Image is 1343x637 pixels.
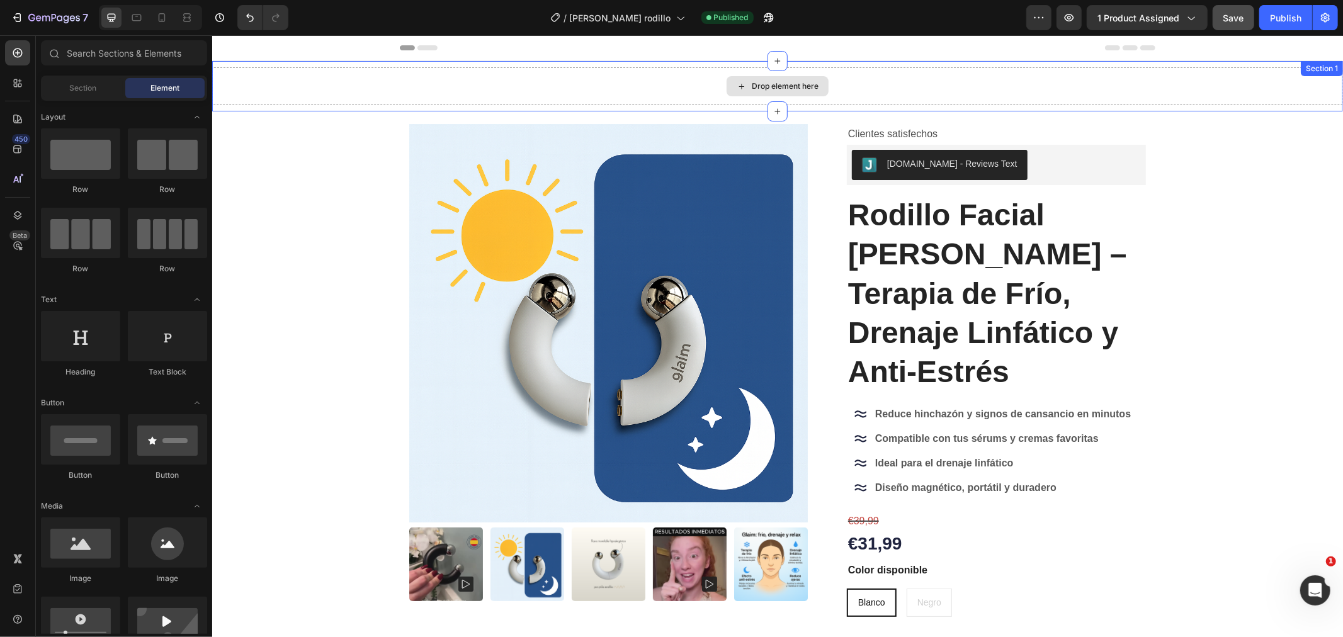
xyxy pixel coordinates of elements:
[41,40,207,65] input: Search Sections & Elements
[187,107,207,127] span: Toggle open
[1087,5,1208,30] button: 1 product assigned
[82,10,88,25] p: 7
[128,263,207,274] div: Row
[636,90,932,108] p: Clientes satisfechos
[41,111,65,123] span: Layout
[636,529,932,542] p: Color disponible
[663,422,802,433] strong: Ideal para el drenaje linfático
[70,82,97,94] span: Section
[1213,5,1254,30] button: Save
[5,5,94,30] button: 7
[1300,575,1330,606] iframe: Intercom live chat
[237,5,288,30] div: Undo/Redo
[663,447,844,458] strong: Diseño magnético, portátil y duradero
[635,497,934,521] div: €31,99
[635,476,934,497] div: €39,99
[41,263,120,274] div: Row
[1326,556,1336,567] span: 1
[41,500,63,512] span: Media
[212,35,1343,637] iframe: Design area
[9,230,30,240] div: Beta
[41,184,120,195] div: Row
[661,443,921,462] div: Rich Text Editor. Editing area: main
[187,290,207,310] span: Toggle open
[661,369,921,388] div: Rich Text Editor. Editing area: main
[41,366,120,378] div: Heading
[663,398,887,409] strong: Compatible con tus sérums y cremas favoritas
[661,419,921,437] div: Rich Text Editor. Editing area: main
[646,562,673,572] span: Blanco
[675,122,805,135] div: [DOMAIN_NAME] - Reviews Text
[540,46,606,56] div: Drop element here
[635,159,934,358] h1: Rodillo Facial [PERSON_NAME] – Terapia de Frío, Drenaje Linfático y Anti-Estrés
[128,184,207,195] div: Row
[187,393,207,413] span: Toggle open
[128,470,207,481] div: Button
[41,294,57,305] span: Text
[570,11,671,25] span: [PERSON_NAME] rodillo
[12,134,30,144] div: 450
[41,397,64,409] span: Button
[1091,28,1128,39] div: Section 1
[663,373,919,384] strong: Reduce hinchazón y signos de cansancio en minutos
[128,366,207,378] div: Text Block
[1223,13,1244,23] span: Save
[714,12,749,23] span: Published
[650,122,665,137] img: Judgeme.png
[1259,5,1312,30] button: Publish
[187,496,207,516] span: Toggle open
[661,394,921,413] div: Rich Text Editor. Editing area: main
[640,115,815,145] button: Judge.me - Reviews Text
[150,82,179,94] span: Element
[41,470,120,481] div: Button
[41,573,120,584] div: Image
[1097,11,1179,25] span: 1 product assigned
[128,573,207,584] div: Image
[564,11,567,25] span: /
[1270,11,1301,25] div: Publish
